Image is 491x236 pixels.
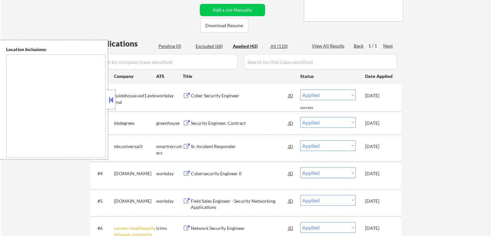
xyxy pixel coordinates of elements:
[114,143,156,150] div: nbcuniversal3
[365,198,394,204] div: [DATE]
[312,43,346,49] div: View All Results
[383,43,394,49] div: Next
[183,73,294,80] div: Title
[288,117,294,129] div: JD
[114,198,156,204] div: [DOMAIN_NAME]
[191,120,288,126] div: Security Engineer, Contract
[6,46,106,53] div: Location Inclusions:
[159,43,191,49] div: Pending (0)
[92,40,156,48] div: Applications
[97,198,109,204] div: #5
[156,170,183,177] div: workday
[156,225,183,231] div: icims
[365,120,394,126] div: [DATE]
[288,140,294,152] div: JD
[365,170,394,177] div: [DATE]
[233,43,265,49] div: Applied (42)
[114,92,156,105] div: guidehouse.wd1.external
[114,73,156,80] div: Company
[300,70,356,82] div: Status
[156,73,183,80] div: ATS
[114,120,156,126] div: 66degrees
[191,225,288,231] div: Network Security Engineer
[288,167,294,179] div: JD
[200,4,265,16] button: Add a Job Manually
[156,92,183,99] div: workday
[92,54,238,70] input: Search by company (case sensitive)
[156,120,183,126] div: greenhouse
[288,90,294,101] div: JD
[365,73,394,80] div: Date Applied
[365,225,394,231] div: [DATE]
[354,43,364,49] div: Back
[191,143,288,150] div: Sr. Incident Responder
[368,43,383,49] div: 1 / 1
[97,225,109,231] div: #6
[97,170,109,177] div: #4
[156,143,183,156] div: smartrecruiters
[200,18,248,33] button: Download Resume
[114,170,156,177] div: [DOMAIN_NAME]
[288,222,294,234] div: JD
[365,143,394,150] div: [DATE]
[288,195,294,207] div: JD
[365,92,394,99] div: [DATE]
[244,54,397,70] input: Search by title (case sensitive)
[191,170,288,177] div: Cybersecurity Engineer II
[300,105,326,111] div: success
[271,43,303,49] div: All (110)
[196,43,228,49] div: Excluded (68)
[156,198,183,204] div: workday
[191,92,288,99] div: Cyber Security Engineer
[191,198,288,210] div: Field Sales Engineer - Security Networking Applications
